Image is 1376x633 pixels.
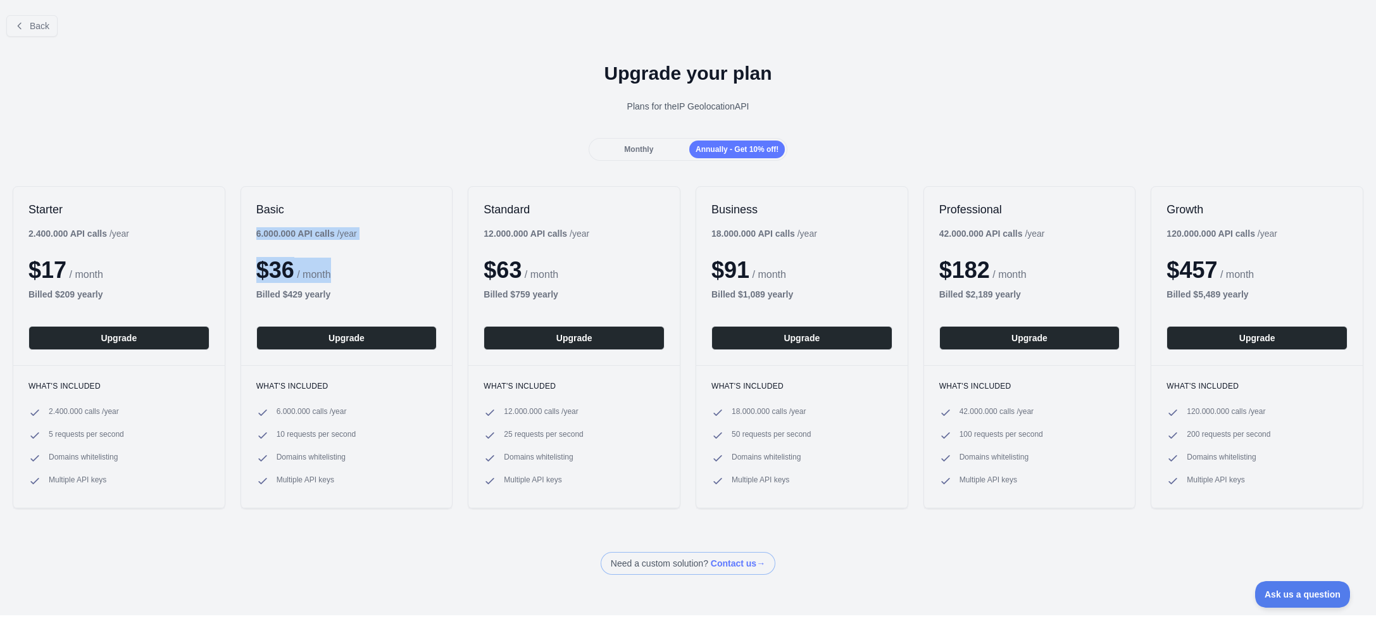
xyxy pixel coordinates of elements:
b: 12.000.000 API calls [484,229,567,239]
span: $ 91 [711,257,749,283]
div: / year [939,227,1045,240]
h2: Professional [939,202,1120,217]
div: / year [484,227,589,240]
b: 42.000.000 API calls [939,229,1023,239]
b: 18.000.000 API calls [711,229,795,239]
h2: Standard [484,202,665,217]
span: $ 182 [939,257,990,283]
iframe: Toggle Customer Support [1255,581,1351,608]
div: / year [711,227,817,240]
h2: Business [711,202,892,217]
